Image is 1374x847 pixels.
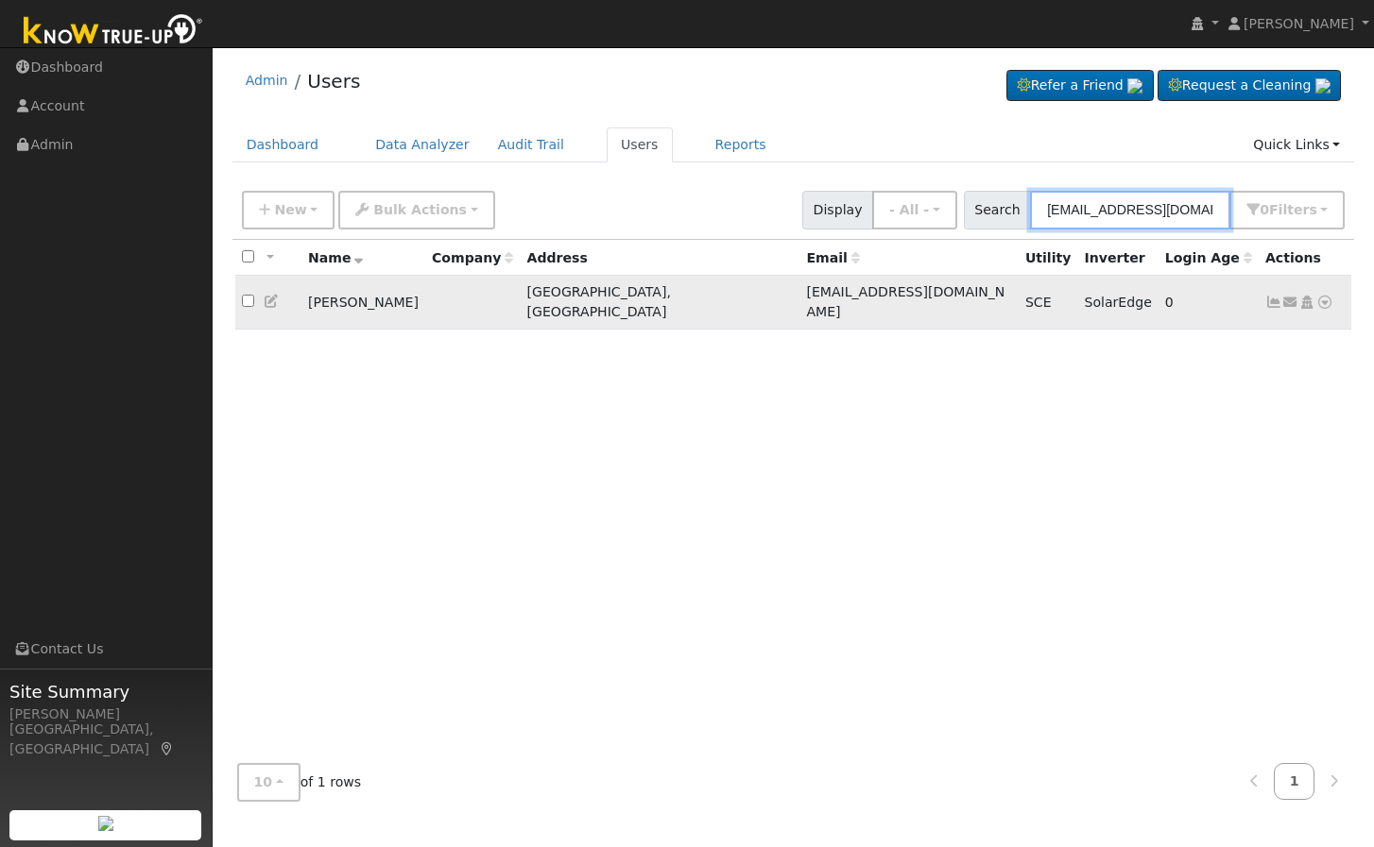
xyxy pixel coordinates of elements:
td: [PERSON_NAME] [301,276,425,330]
span: 09/09/2025 9:45:40 AM [1165,295,1174,310]
img: retrieve [1315,78,1331,93]
a: Request a Cleaning [1158,70,1341,102]
button: 10 [237,763,301,802]
span: [PERSON_NAME] [1244,16,1354,31]
span: Email [806,250,859,265]
div: Inverter [1084,248,1151,268]
span: 10 [254,774,273,789]
input: Search [1030,191,1230,229]
span: of 1 rows [237,763,362,802]
a: Quick Links [1239,127,1354,162]
a: Show Graph [1265,295,1282,310]
a: 1 [1274,763,1315,800]
div: Utility [1025,248,1072,268]
a: Other actions [1316,293,1333,313]
button: Bulk Actions [338,191,494,229]
button: - All - [872,191,957,229]
span: Name [308,250,364,265]
img: retrieve [1127,78,1142,93]
span: Days since last login [1165,250,1252,265]
a: Map [159,741,176,756]
a: Admin [246,73,288,88]
div: [PERSON_NAME] [9,704,202,724]
a: myrnagarcia@yahoo.com [1282,293,1299,313]
td: [GEOGRAPHIC_DATA], [GEOGRAPHIC_DATA] [520,276,799,330]
span: Company name [432,250,513,265]
span: SolarEdge [1084,295,1151,310]
a: Refer a Friend [1006,70,1154,102]
img: retrieve [98,816,113,831]
a: Users [607,127,673,162]
span: Search [964,191,1031,229]
span: Bulk Actions [373,202,467,217]
div: Actions [1265,248,1345,268]
img: Know True-Up [14,10,213,53]
div: [GEOGRAPHIC_DATA], [GEOGRAPHIC_DATA] [9,720,202,759]
a: Data Analyzer [361,127,484,162]
a: Audit Trail [484,127,578,162]
a: Login As [1298,295,1315,310]
a: Users [307,70,360,93]
span: Display [802,191,873,229]
button: 0Filters [1229,191,1345,229]
span: New [274,202,306,217]
span: [EMAIL_ADDRESS][DOMAIN_NAME] [806,284,1005,319]
span: Filter [1269,202,1317,217]
span: SCE [1025,295,1052,310]
a: Reports [701,127,781,162]
span: s [1309,202,1316,217]
span: Site Summary [9,679,202,704]
a: Dashboard [232,127,334,162]
a: Edit User [264,294,281,309]
button: New [242,191,335,229]
div: Address [527,248,794,268]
